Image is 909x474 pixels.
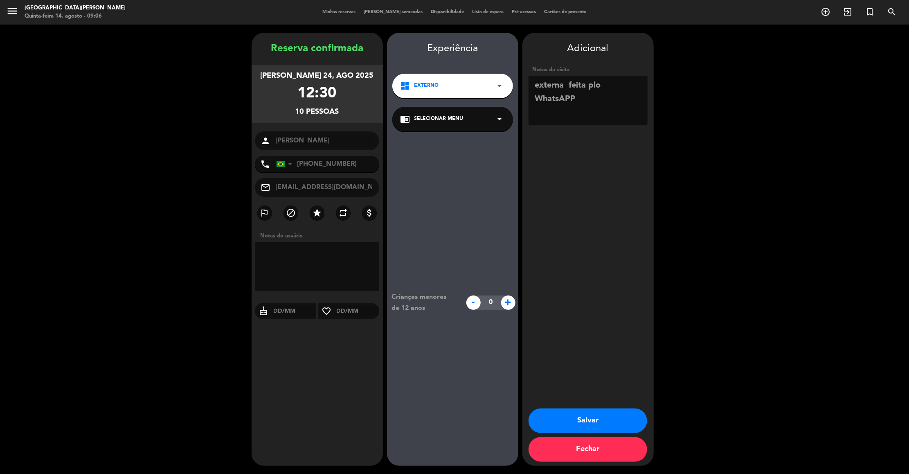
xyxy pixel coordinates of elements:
i: arrow_drop_down [495,81,505,91]
div: Notas do usuário [256,232,383,240]
div: [GEOGRAPHIC_DATA][PERSON_NAME] [25,4,126,12]
div: Adicional [529,41,648,57]
span: Cartões de presente [540,10,591,14]
input: DD/MM [273,306,317,316]
div: Crianças menores de 12 anos [385,292,462,313]
i: cake [255,306,273,316]
div: Reserva confirmada [252,41,383,57]
i: person [261,136,271,146]
i: star [312,208,322,218]
i: search [887,7,897,17]
i: menu [6,5,18,17]
i: favorite_border [318,306,336,316]
i: chrome_reader_mode [400,114,410,124]
i: outlined_flag [260,208,270,218]
span: Minhas reservas [319,10,360,14]
div: Quinta-feira 14. agosto - 09:06 [25,12,126,20]
span: Externo [414,82,439,90]
span: Selecionar menu [414,115,464,123]
span: + [501,296,515,310]
i: dashboard [400,81,410,91]
i: add_circle_outline [821,7,830,17]
i: exit_to_app [843,7,853,17]
span: [PERSON_NAME] semeadas [360,10,427,14]
i: attach_money [364,208,374,218]
span: - [466,296,481,310]
i: arrow_drop_down [495,114,505,124]
button: Salvar [529,409,647,433]
i: mail_outline [261,183,271,192]
div: Experiência [387,41,518,57]
i: phone [261,159,270,169]
button: menu [6,5,18,20]
i: repeat [338,208,348,218]
div: 12:30 [298,82,337,106]
div: 10 pessoas [295,106,339,118]
span: Pré-acessos [508,10,540,14]
input: DD/MM [336,306,380,316]
i: turned_in_not [865,7,875,17]
i: block [286,208,296,218]
span: Disponibilidade [427,10,468,14]
div: [PERSON_NAME] 24, ago 2025 [261,70,374,82]
button: Fechar [529,437,647,462]
div: Notas da visita [529,65,648,74]
div: Brazil (Brasil): +55 [277,156,295,172]
span: Lista de espera [468,10,508,14]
